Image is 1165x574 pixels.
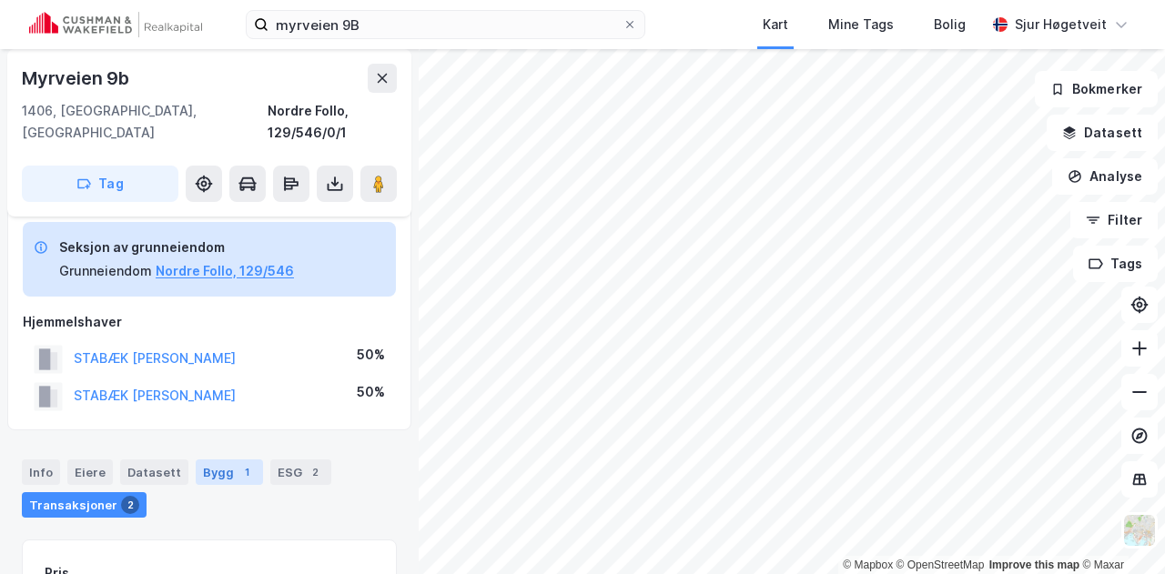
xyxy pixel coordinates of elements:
div: Kontrollprogram for chat [1074,487,1165,574]
div: 50% [357,344,385,366]
div: 1 [238,463,256,481]
div: Mine Tags [828,14,894,35]
a: Improve this map [989,559,1079,571]
button: Tag [22,166,178,202]
button: Filter [1070,202,1158,238]
div: Myrveien 9b [22,64,133,93]
input: Søk på adresse, matrikkel, gårdeiere, leietakere eller personer [268,11,623,38]
div: Transaksjoner [22,492,147,518]
img: cushman-wakefield-realkapital-logo.202ea83816669bd177139c58696a8fa1.svg [29,12,202,37]
div: 2 [121,496,139,514]
div: Bygg [196,459,263,485]
a: OpenStreetMap [897,559,985,571]
div: Hjemmelshaver [23,311,396,333]
div: Bolig [934,14,966,35]
div: Kart [763,14,788,35]
div: Datasett [120,459,188,485]
div: Sjur Høgetveit [1015,14,1107,35]
button: Bokmerker [1035,71,1158,107]
div: Seksjon av grunneiendom [59,237,294,258]
div: ESG [270,459,331,485]
a: Mapbox [843,559,893,571]
iframe: Chat Widget [1074,487,1165,574]
button: Tags [1073,246,1158,282]
div: Nordre Follo, 129/546/0/1 [268,100,397,144]
div: 50% [357,381,385,403]
div: 2 [306,463,324,481]
button: Datasett [1047,115,1158,151]
div: Eiere [67,459,113,485]
div: Info [22,459,60,485]
div: 1406, [GEOGRAPHIC_DATA], [GEOGRAPHIC_DATA] [22,100,268,144]
button: Analyse [1052,158,1158,195]
button: Nordre Follo, 129/546 [156,260,294,282]
div: Grunneiendom [59,260,152,282]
